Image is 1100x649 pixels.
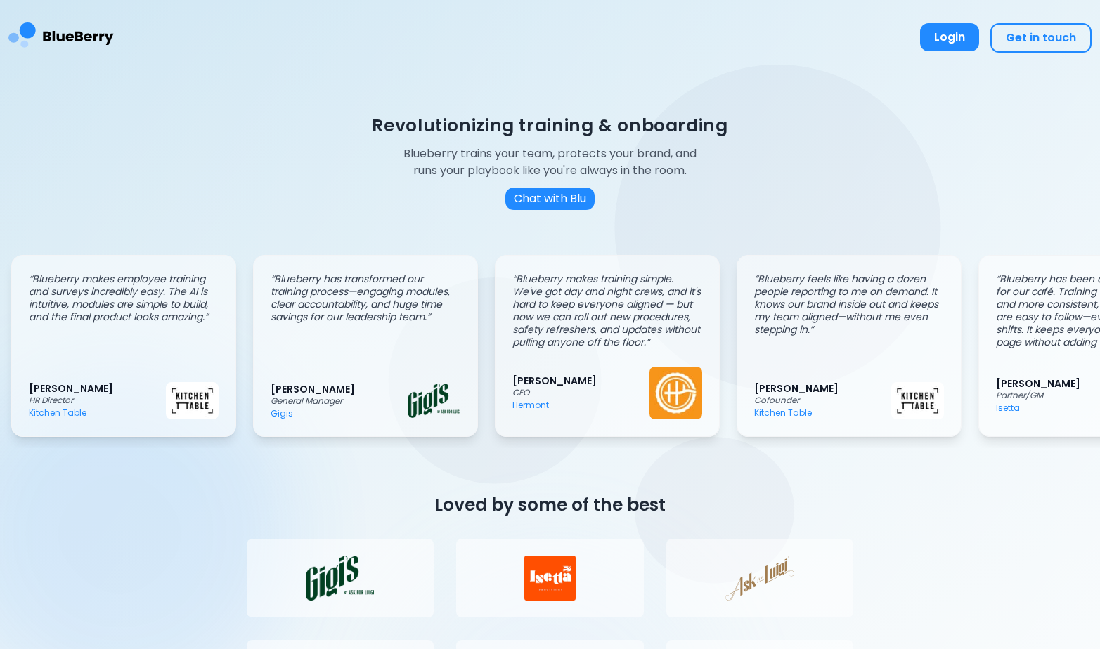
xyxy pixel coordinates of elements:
p: [PERSON_NAME] [271,383,408,395]
span: Get in touch [1006,29,1076,46]
img: Client logo [692,556,827,601]
h2: Loved by some of the best [247,493,854,516]
p: Kitchen Table [754,407,891,419]
p: “ Blueberry makes employee training and surveys incredibly easy. The AI is intuitive, modules are... [29,273,219,323]
img: Hermont logo [649,367,702,419]
p: CEO [512,387,649,398]
button: Login [920,23,979,51]
img: Kitchen Table logo [166,382,219,419]
p: Gigis [271,408,408,419]
p: HR Director [29,395,166,406]
img: BlueBerry Logo [8,11,114,64]
p: [PERSON_NAME] [754,382,891,395]
p: [PERSON_NAME] [29,382,166,395]
h1: Revolutionizing training & onboarding [372,114,727,137]
p: General Manager [271,395,408,407]
p: “ Blueberry has transformed our training process—engaging modules, clear accountability, and huge... [271,273,460,323]
img: Kitchen Table logo [891,382,944,419]
p: Blueberry trains your team, protects your brand, and runs your playbook like you're always in the... [393,145,708,179]
img: Gigis logo [408,383,460,418]
p: “ Blueberry makes training simple. We've got day and night crews, and it's hard to keep everyone ... [512,273,702,348]
p: “ Blueberry feels like having a dozen people reporting to me on demand. It knows our brand inside... [754,273,944,336]
p: Kitchen Table [29,407,166,419]
button: Get in touch [990,23,1092,53]
p: Hermont [512,400,649,411]
img: Client logo [482,556,617,601]
a: Login [920,23,979,53]
p: [PERSON_NAME] [512,374,649,387]
img: Client logo [273,556,408,601]
button: Chat with Blu [505,188,595,210]
p: Cofounder [754,395,891,406]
